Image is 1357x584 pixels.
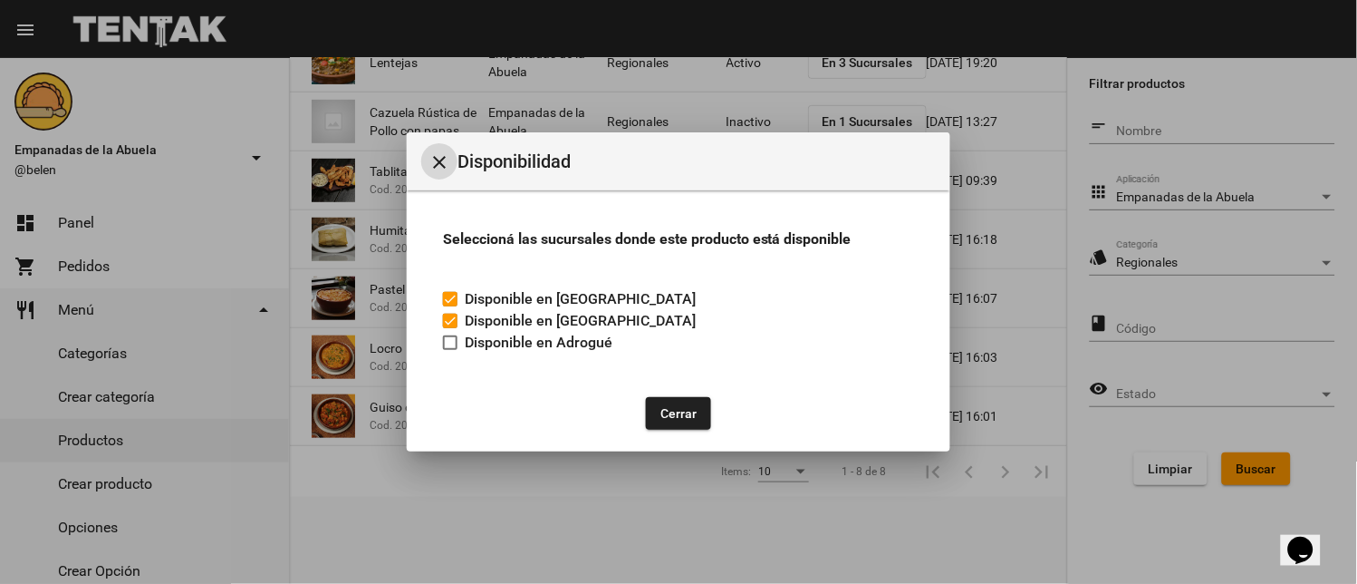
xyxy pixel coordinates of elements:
[421,143,457,180] button: Cerrar
[443,227,914,252] h3: Seleccioná las sucursales donde este producto está disponible
[465,332,612,354] span: Disponible en Adrogué
[465,288,696,310] span: Disponible en [GEOGRAPHIC_DATA]
[646,397,711,430] button: Cerrar
[1281,511,1339,566] iframe: chat widget
[428,151,450,173] mat-icon: Cerrar
[457,147,936,176] span: Disponibilidad
[465,310,696,332] span: Disponible en [GEOGRAPHIC_DATA]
